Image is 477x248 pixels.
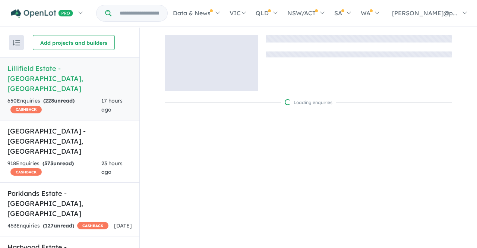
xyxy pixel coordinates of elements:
span: 23 hours ago [101,160,123,176]
h5: [GEOGRAPHIC_DATA] - [GEOGRAPHIC_DATA] , [GEOGRAPHIC_DATA] [7,126,132,156]
div: 650 Enquir ies [7,97,101,114]
span: CASHBACK [77,222,108,229]
span: CASHBACK [10,106,42,113]
img: sort.svg [13,40,20,45]
input: Try estate name, suburb, builder or developer [113,5,166,21]
button: Add projects and builders [33,35,115,50]
span: [PERSON_NAME]@p... [392,9,457,17]
span: 573 [44,160,53,167]
div: 453 Enquir ies [7,222,108,230]
strong: ( unread) [43,97,75,104]
span: [DATE] [114,222,132,229]
div: Loading enquiries [285,99,332,106]
img: Openlot PRO Logo White [11,9,73,18]
span: 127 [45,222,54,229]
div: 918 Enquir ies [7,159,101,177]
span: CASHBACK [10,168,42,176]
strong: ( unread) [43,222,74,229]
span: 228 [45,97,54,104]
span: 17 hours ago [101,97,123,113]
h5: Parklands Estate - [GEOGRAPHIC_DATA] , [GEOGRAPHIC_DATA] [7,188,132,219]
h5: Lillifield Estate - [GEOGRAPHIC_DATA] , [GEOGRAPHIC_DATA] [7,63,132,94]
strong: ( unread) [42,160,74,167]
